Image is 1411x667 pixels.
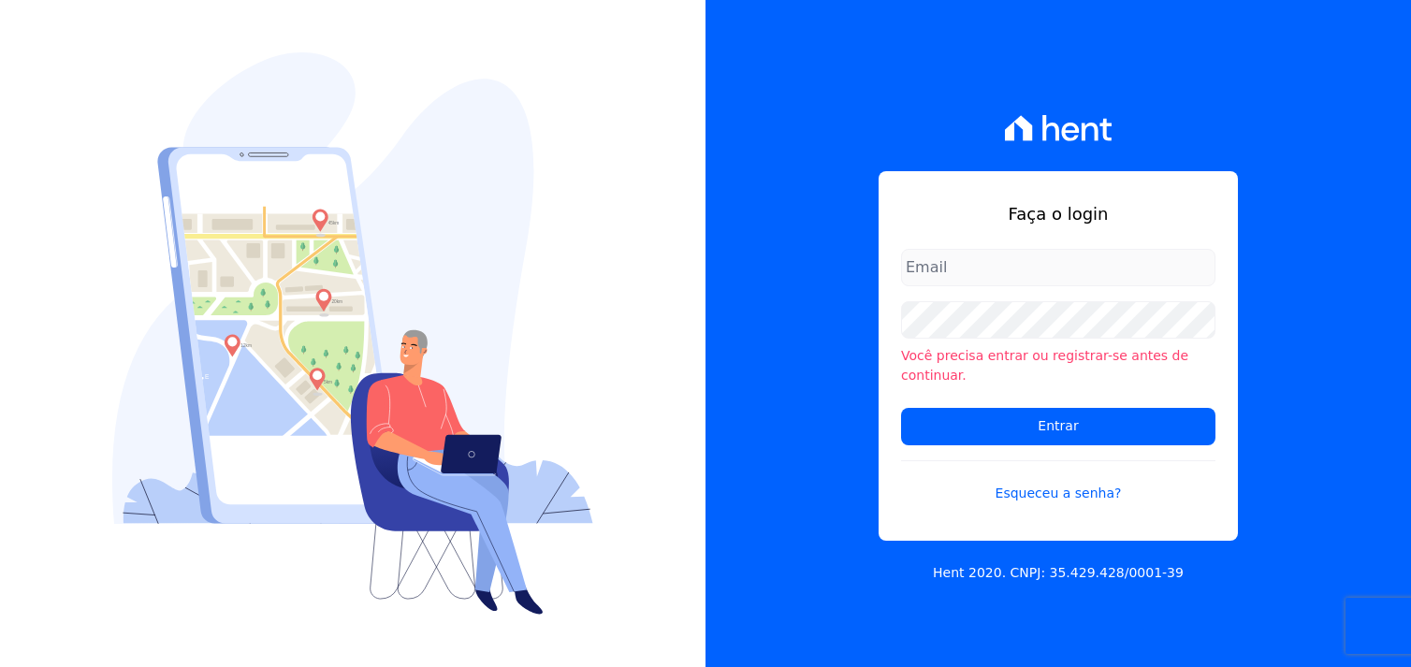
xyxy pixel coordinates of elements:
p: Hent 2020. CNPJ: 35.429.428/0001-39 [933,563,1184,583]
h1: Faça o login [901,201,1215,226]
input: Email [901,249,1215,286]
a: Esqueceu a senha? [901,460,1215,503]
li: Você precisa entrar ou registrar-se antes de continuar. [901,346,1215,385]
input: Entrar [901,408,1215,445]
img: Login [112,52,593,615]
